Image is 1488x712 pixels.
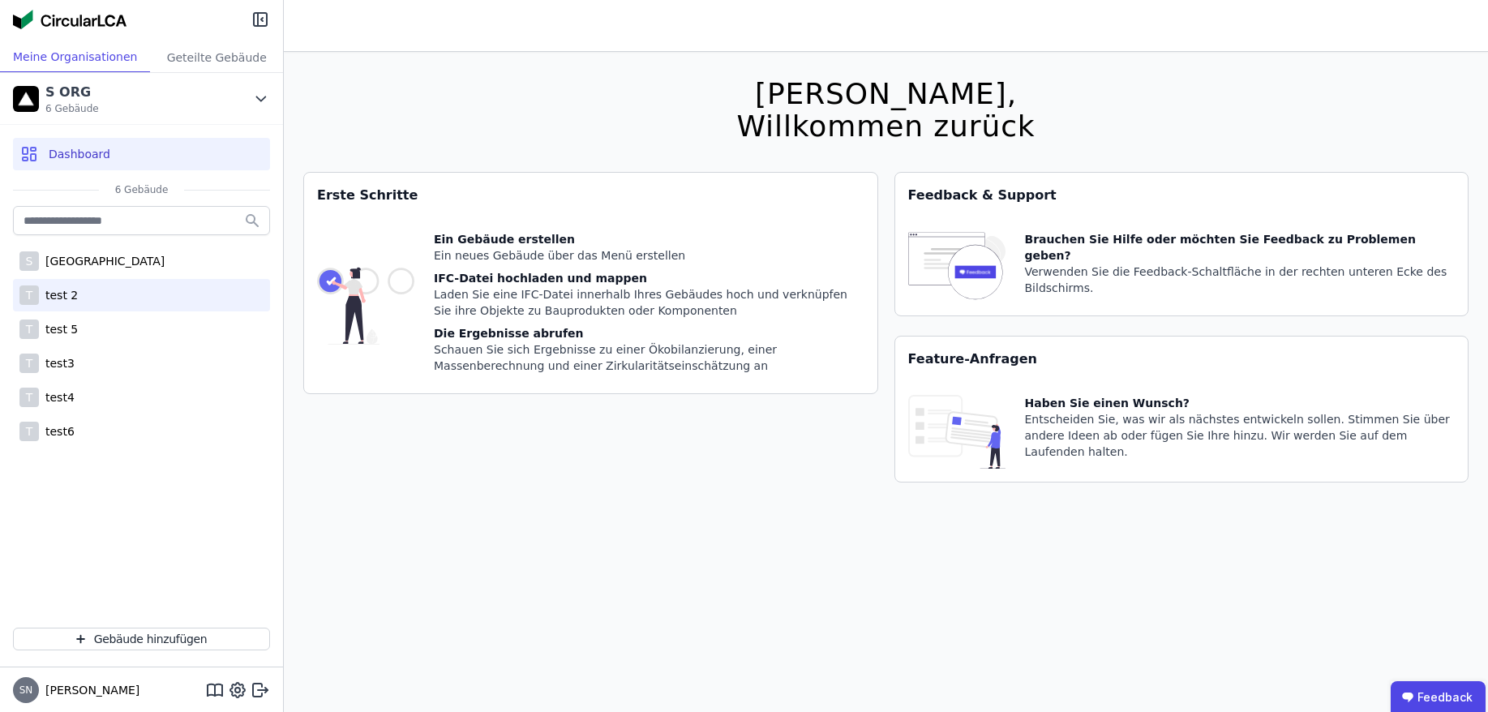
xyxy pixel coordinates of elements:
[39,389,75,405] div: test4
[39,682,139,698] span: [PERSON_NAME]
[13,628,270,650] button: Gebäude hinzufügen
[1025,264,1456,296] div: Verwenden Sie die Feedback-Schaltfläche in der rechten unteren Ecke des Bildschirms.
[895,173,1469,218] div: Feedback & Support
[49,146,110,162] span: Dashboard
[1025,231,1456,264] div: Brauchen Sie Hilfe oder möchten Sie Feedback zu Problemen geben?
[434,341,864,374] div: Schauen Sie sich Ergebnisse zu einer Ökobilanzierung, einer Massenberechnung und einer Zirkularit...
[736,78,1035,110] div: [PERSON_NAME],
[19,251,39,271] div: S
[39,321,78,337] div: test 5
[13,86,39,112] img: S ORG
[13,10,127,29] img: Concular
[19,388,39,407] div: T
[39,287,78,303] div: test 2
[39,423,75,440] div: test6
[39,355,75,371] div: test3
[434,286,864,319] div: Laden Sie eine IFC-Datei innerhalb Ihres Gebäudes hoch und verknüpfen Sie ihre Objekte zu Bauprod...
[45,83,99,102] div: S ORG
[19,285,39,305] div: T
[908,395,1006,469] img: feature_request_tile-UiXE1qGU.svg
[895,337,1469,382] div: Feature-Anfragen
[304,173,877,218] div: Erste Schritte
[434,231,864,247] div: Ein Gebäude erstellen
[19,354,39,373] div: T
[39,253,165,269] div: [GEOGRAPHIC_DATA]
[317,231,414,380] img: getting_started_tile-DrF_GRSv.svg
[150,42,283,72] div: Geteilte Gebäude
[45,102,99,115] span: 6 Gebäude
[19,422,39,441] div: T
[434,270,864,286] div: IFC-Datei hochladen und mappen
[434,325,864,341] div: Die Ergebnisse abrufen
[434,247,864,264] div: Ein neues Gebäude über das Menü erstellen
[19,685,33,695] span: SN
[908,231,1006,302] img: feedback-icon-HCTs5lye.svg
[1025,395,1456,411] div: Haben Sie einen Wunsch?
[99,183,185,196] span: 6 Gebäude
[19,320,39,339] div: T
[1025,411,1456,460] div: Entscheiden Sie, was wir als nächstes entwickeln sollen. Stimmen Sie über andere Ideen ab oder fü...
[736,110,1035,143] div: Willkommen zurück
